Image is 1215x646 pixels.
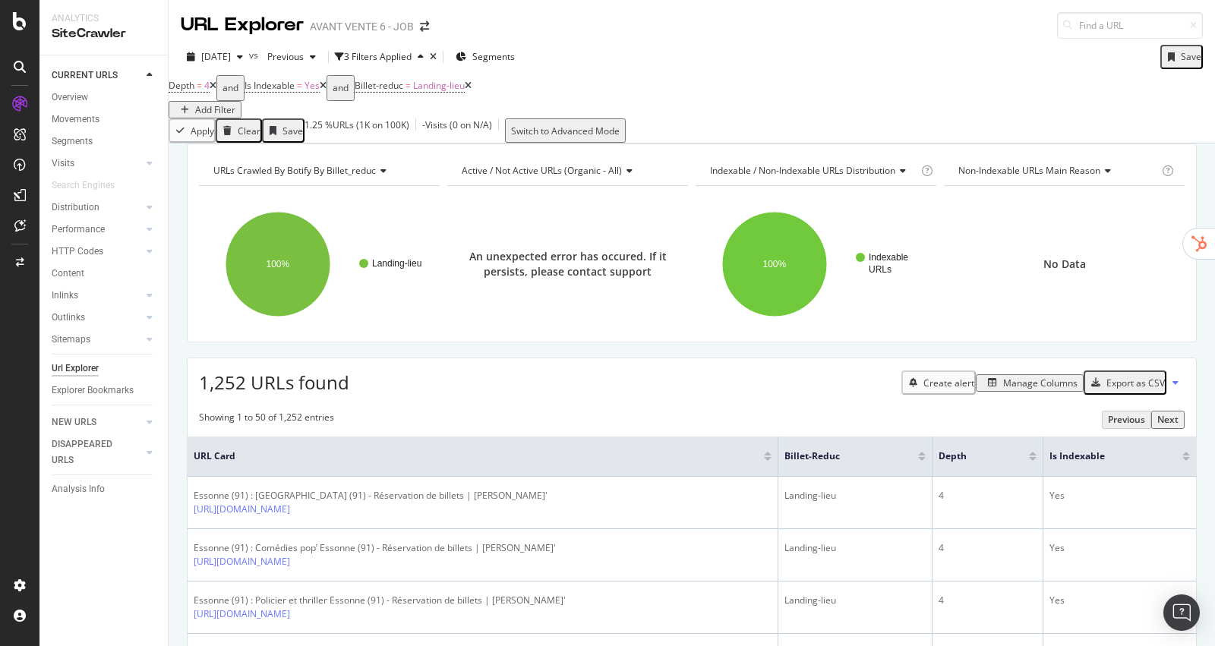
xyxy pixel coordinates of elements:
div: and [333,77,349,99]
div: Clear [238,124,260,137]
button: and [216,75,245,101]
div: CURRENT URLS [52,68,118,84]
a: Movements [52,112,157,128]
button: Manage Columns [976,374,1084,392]
svg: A chart. [696,198,936,330]
button: Save [1160,45,1203,69]
div: Apply [191,124,214,137]
div: Yes [1049,594,1190,607]
span: Landing-lieu [413,79,465,92]
span: No Data [1043,257,1086,272]
svg: A chart. [199,198,440,330]
span: URL Card [194,449,760,463]
text: URLs [869,264,892,275]
div: Sitemaps [52,332,90,348]
div: Segments [52,134,93,150]
a: Content [52,266,157,282]
a: Analysis Info [52,481,157,497]
span: Indexable / Non-Indexable URLs distribution [710,164,895,177]
a: Url Explorer [52,361,157,377]
div: Export as CSV [1106,377,1165,389]
span: Is Indexable [1049,449,1160,463]
button: and [327,75,355,101]
div: Yes [1049,489,1190,503]
button: Apply [169,118,216,143]
div: Landing-lieu [784,594,925,607]
a: Distribution [52,200,142,216]
span: Non-Indexable URLs Main Reason [958,164,1100,177]
button: Previous [261,45,322,69]
div: Movements [52,112,99,128]
div: Performance [52,222,105,238]
a: Explorer Bookmarks [52,383,157,399]
div: Visits [52,156,74,172]
span: Yes [305,79,320,92]
a: [URL][DOMAIN_NAME] [194,503,290,516]
a: Search Engines [52,178,130,194]
div: Yes [1049,541,1190,555]
div: HTTP Codes [52,244,103,260]
a: Inlinks [52,288,142,304]
h4: URLs Crawled By Botify By billet_reduc [210,159,426,183]
div: Inlinks [52,288,78,304]
text: 100% [763,259,787,269]
button: Create alert [901,370,976,395]
div: Save [282,124,303,137]
div: Landing-lieu [784,541,925,555]
a: Performance [52,222,142,238]
button: Clear [216,118,262,143]
a: HTTP Codes [52,244,142,260]
a: Overview [52,90,157,106]
span: Active / Not Active URLs (organic - all) [462,164,622,177]
div: 4 [939,541,1037,555]
a: [URL][DOMAIN_NAME] [194,607,290,621]
div: Switch to Advanced Mode [511,124,620,137]
div: Showing 1 to 50 of 1,252 entries [199,411,334,428]
a: DISAPPEARED URLS [52,436,142,468]
span: = [197,79,202,92]
div: arrow-right-arrow-left [420,21,429,32]
div: Analysis Info [52,481,105,497]
div: Previous [1108,413,1145,426]
div: SiteCrawler [52,25,156,43]
div: 3 Filters Applied [344,50,412,63]
button: Save [262,118,305,143]
a: CURRENT URLS [52,68,142,84]
button: Next [1151,411,1185,428]
text: Landing-lieu [372,258,421,269]
span: = [297,79,302,92]
div: AVANT VENTE 6 - JOB [310,19,414,34]
text: 100% [267,259,290,269]
div: Landing-lieu [784,489,925,503]
div: Url Explorer [52,361,99,377]
div: Analytics [52,12,156,25]
div: Next [1157,413,1179,426]
span: Is Indexable [245,79,295,92]
span: Depth [169,79,194,92]
span: Billet-reduc [784,449,895,463]
button: Export as CSV [1084,370,1166,395]
a: Sitemaps [52,332,142,348]
button: Switch to Advanced Mode [505,118,626,143]
button: Previous [1102,411,1151,428]
div: - Visits ( 0 on N/A ) [422,118,492,143]
span: Segments [472,50,515,63]
button: Segments [450,45,521,69]
div: 4 [939,489,1037,503]
span: Billet-reduc [355,79,403,92]
div: DISAPPEARED URLS [52,436,128,468]
h4: Non-Indexable URLs Main Reason [955,159,1159,183]
div: Open Intercom Messenger [1163,594,1200,631]
div: Outlinks [52,310,85,326]
span: = [406,79,411,92]
a: NEW URLS [52,414,142,430]
div: URL Explorer [181,12,304,38]
div: Explorer Bookmarks [52,383,134,399]
div: NEW URLS [52,414,96,430]
div: Essonne (91) : Comédies pop’ Essonne (91) - Réservation de billets | [PERSON_NAME]' [194,541,556,555]
div: Distribution [52,200,99,216]
button: [DATE] [181,45,249,69]
span: 4 [204,79,210,92]
div: Overview [52,90,88,106]
a: Outlinks [52,310,142,326]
